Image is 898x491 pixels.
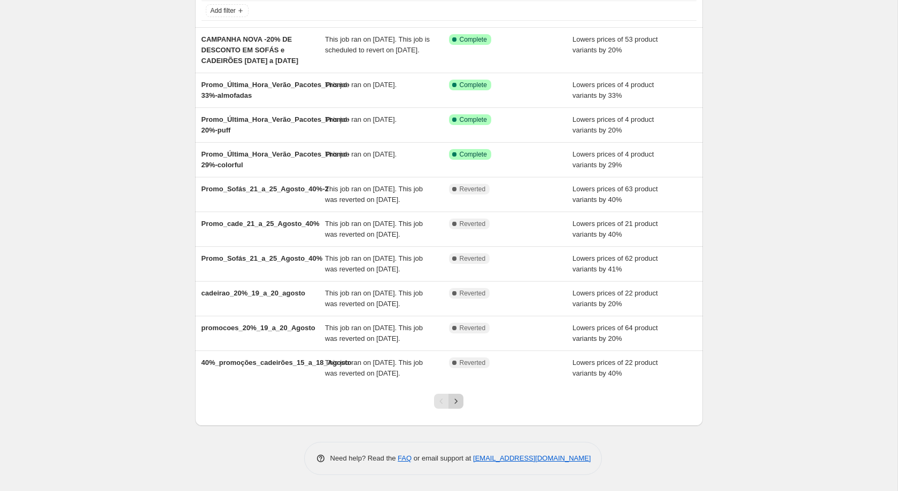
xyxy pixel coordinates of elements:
[202,254,323,262] span: Promo_Sofás_21_a_25_Agosto_40%
[202,81,350,99] span: Promo_Última_Hora_Verão_Pacotes_Promo-33%-almofadas
[460,358,486,367] span: Reverted
[325,289,423,308] span: This job ran on [DATE]. This job was reverted on [DATE].
[572,150,654,169] span: Lowers prices of 4 product variants by 29%
[325,358,423,377] span: This job ran on [DATE]. This job was reverted on [DATE].
[202,289,305,297] span: cadeirao_20%_19_a_20_agosto
[325,150,397,158] span: This job ran on [DATE].
[460,81,487,89] span: Complete
[325,35,430,54] span: This job ran on [DATE]. This job is scheduled to revert on [DATE].
[202,35,299,65] span: CAMPANHA NOVA -20% DE DESCONTO EM SOFÁS e CADEIRÕES [DATE] a [DATE]
[325,185,423,204] span: This job ran on [DATE]. This job was reverted on [DATE].
[572,81,654,99] span: Lowers prices of 4 product variants by 33%
[572,254,658,273] span: Lowers prices of 62 product variants by 41%
[460,324,486,332] span: Reverted
[202,185,329,193] span: Promo_Sofás_21_a_25_Agosto_40%-2
[448,394,463,409] button: Next
[211,6,236,15] span: Add filter
[202,324,315,332] span: promocoes_20%_19_a_20_Agosto
[412,454,473,462] span: or email support at
[460,35,487,44] span: Complete
[572,289,658,308] span: Lowers prices of 22 product variants by 20%
[473,454,591,462] a: [EMAIL_ADDRESS][DOMAIN_NAME]
[325,81,397,89] span: This job ran on [DATE].
[572,115,654,134] span: Lowers prices of 4 product variants by 20%
[460,115,487,124] span: Complete
[460,254,486,263] span: Reverted
[572,358,658,377] span: Lowers prices of 22 product variants by 40%
[325,324,423,342] span: This job ran on [DATE]. This job was reverted on [DATE].
[460,150,487,159] span: Complete
[572,220,658,238] span: Lowers prices of 21 product variants by 40%
[572,185,658,204] span: Lowers prices of 63 product variants by 40%
[460,289,486,298] span: Reverted
[325,254,423,273] span: This job ran on [DATE]. This job was reverted on [DATE].
[325,220,423,238] span: This job ran on [DATE]. This job was reverted on [DATE].
[460,185,486,193] span: Reverted
[206,4,249,17] button: Add filter
[325,115,397,123] span: This job ran on [DATE].
[202,115,350,134] span: Promo_Última_Hora_Verão_Pacotes_Promo-20%-puff
[460,220,486,228] span: Reverted
[572,324,658,342] span: Lowers prices of 64 product variants by 20%
[202,358,352,367] span: 40%_promoções_cadeirões_15_a_18_Agosto
[398,454,412,462] a: FAQ
[572,35,658,54] span: Lowers prices of 53 product variants by 20%
[330,454,398,462] span: Need help? Read the
[434,394,463,409] nav: Pagination
[202,220,320,228] span: Promo_cade_21_a_25_Agosto_40%
[202,150,350,169] span: Promo_Última_Hora_Verão_Pacotes_Promo-29%-colorful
